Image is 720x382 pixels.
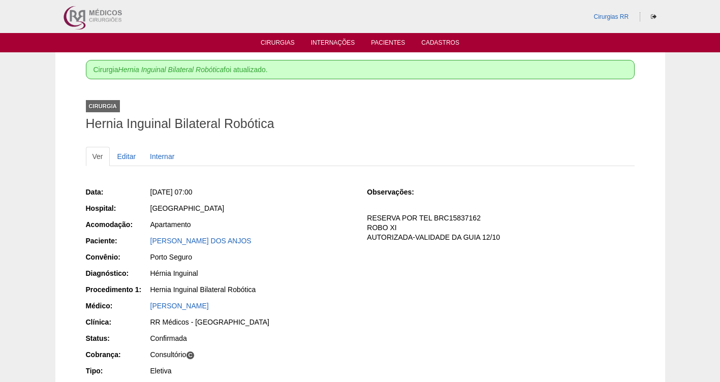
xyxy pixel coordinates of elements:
div: Médico: [86,301,149,311]
a: [PERSON_NAME] DOS ANJOS [150,237,252,245]
div: Eletiva [150,366,353,376]
div: RR Médicos - [GEOGRAPHIC_DATA] [150,317,353,327]
p: RESERVA POR TEL BRC15837162 ROBO XI AUTORIZADA-VALIDADE DA GUIA 12/10 [367,213,634,242]
div: Confirmada [150,333,353,343]
div: Convênio: [86,252,149,262]
div: Hérnia Inguinal [150,268,353,278]
div: Cirurgia foi atualizado. [86,60,635,79]
span: [DATE] 07:00 [150,188,193,196]
div: Status: [86,333,149,343]
a: Pacientes [371,39,405,49]
div: Paciente: [86,236,149,246]
div: Cobrança: [86,349,149,360]
div: [GEOGRAPHIC_DATA] [150,203,353,213]
div: Consultório [150,349,353,360]
div: Apartamento [150,219,353,230]
i: Sair [651,14,656,20]
div: Observações: [367,187,430,197]
a: Ver [86,147,110,166]
div: Cirurgia [86,100,120,112]
a: Editar [111,147,143,166]
div: Diagnóstico: [86,268,149,278]
a: Internações [311,39,355,49]
a: Internar [143,147,181,166]
div: Hospital: [86,203,149,213]
div: Acomodação: [86,219,149,230]
div: Porto Seguro [150,252,353,262]
div: Hernia Inguinal Bilateral Robótica [150,284,353,295]
h1: Hernia Inguinal Bilateral Robótica [86,117,635,130]
div: Clínica: [86,317,149,327]
a: Cirurgias RR [593,13,629,20]
em: Hernia Inguinal Bilateral Robótica [118,66,224,74]
div: Procedimento 1: [86,284,149,295]
span: C [186,351,195,360]
div: Tipo: [86,366,149,376]
div: Data: [86,187,149,197]
a: [PERSON_NAME] [150,302,209,310]
a: Cadastros [421,39,459,49]
a: Cirurgias [261,39,295,49]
